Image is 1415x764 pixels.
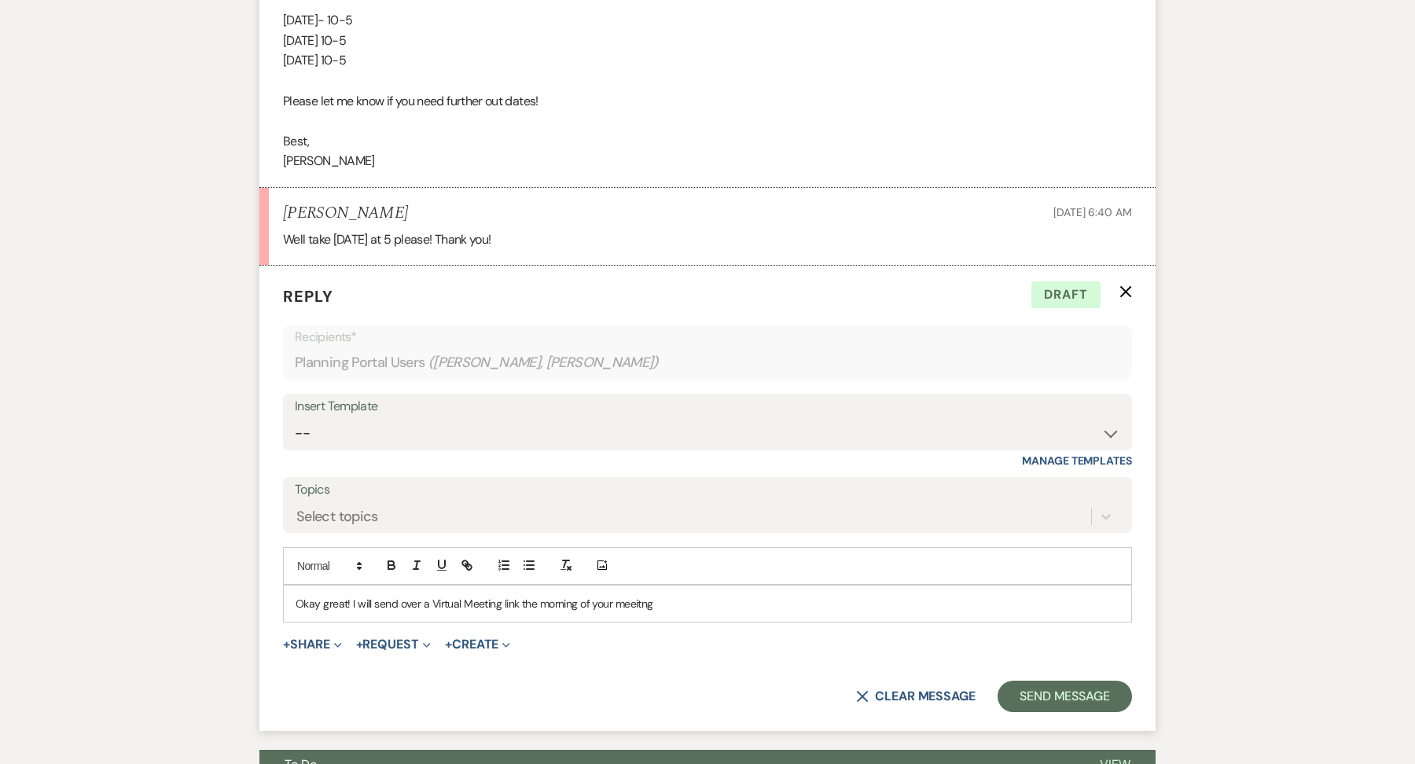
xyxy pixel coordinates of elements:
p: Best, [283,131,1132,152]
div: Planning Portal Users [295,347,1120,378]
a: Manage Templates [1022,454,1132,468]
p: [PERSON_NAME] [283,151,1132,171]
p: Please let me know if you need further out dates! [283,91,1132,112]
button: Clear message [856,690,976,703]
button: Request [356,638,431,651]
p: Okay great! I will send over a Virtual Meeting link the morning of your meeitng [296,595,1119,612]
button: Create [445,638,510,651]
span: + [445,638,452,651]
button: Share [283,638,342,651]
span: + [356,638,363,651]
div: Insert Template [295,395,1120,418]
p: Well take [DATE] at 5 please! Thank you! [283,230,1132,250]
p: [DATE] 10-5 [283,50,1132,71]
button: Send Message [998,681,1132,712]
span: [DATE] 6:40 AM [1053,205,1132,219]
h5: [PERSON_NAME] [283,204,408,223]
p: [DATE]- 10-5 [283,10,1132,31]
p: [DATE] 10-5 [283,31,1132,51]
span: + [283,638,290,651]
label: Topics [295,479,1120,501]
p: Recipients* [295,327,1120,347]
span: ( [PERSON_NAME], [PERSON_NAME] ) [428,352,660,373]
span: Reply [283,286,333,307]
span: Draft [1031,281,1101,308]
div: Select topics [296,505,378,527]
